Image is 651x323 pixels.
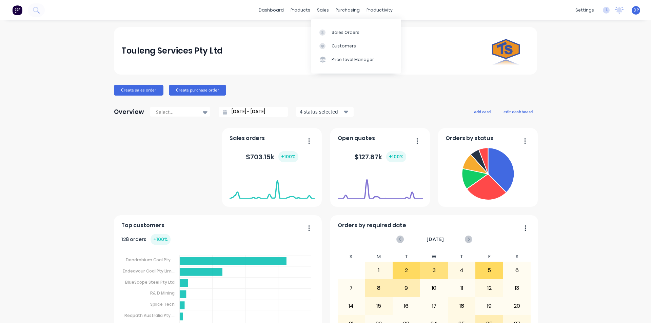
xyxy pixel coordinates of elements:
tspan: R& D Mining [150,290,175,296]
button: 4 status selected [296,107,354,117]
span: Sales orders [230,134,265,142]
div: 15 [365,298,392,315]
div: 12 [476,280,503,297]
div: products [287,5,314,15]
div: 11 [448,280,475,297]
a: Sales Orders [311,25,401,39]
div: T [448,252,476,262]
div: S [337,252,365,262]
div: 9 [393,280,420,297]
a: Price Level Manager [311,53,401,66]
div: T [393,252,420,262]
div: 4 [448,262,475,279]
img: Factory [12,5,22,15]
div: purchasing [332,5,363,15]
div: 18 [448,298,475,315]
tspan: Dendrobium Coal Pty ... [126,257,175,263]
div: S [503,252,531,262]
button: add card [470,107,495,116]
tspan: Redpath Australia Pty ... [124,312,175,318]
div: settings [572,5,597,15]
div: + 100 % [386,151,406,162]
div: 19 [476,298,503,315]
button: edit dashboard [499,107,537,116]
div: 8 [365,280,392,297]
a: dashboard [255,5,287,15]
div: 128 orders [121,234,171,245]
div: 13 [504,280,531,297]
div: 17 [420,298,448,315]
div: 20 [504,298,531,315]
div: + 100 % [278,151,298,162]
span: [DATE] [427,236,444,243]
div: F [475,252,503,262]
div: 6 [504,262,531,279]
div: M [365,252,393,262]
div: Overview [114,105,144,119]
div: 2 [393,262,420,279]
span: Orders by status [446,134,493,142]
div: Customers [332,43,356,49]
tspan: Endeavour Coal Pty Lim... [123,268,175,274]
span: DP [633,7,639,13]
div: 5 [476,262,503,279]
div: 16 [393,298,420,315]
div: + 100 % [151,234,171,245]
img: Touleng Services Pty Ltd [482,27,530,75]
div: 10 [420,280,448,297]
span: Top customers [121,221,164,229]
div: sales [314,5,332,15]
div: 7 [338,280,365,297]
a: Customers [311,39,401,53]
div: 14 [338,298,365,315]
div: 3 [420,262,448,279]
div: 4 status selected [300,108,342,115]
div: Price Level Manager [332,57,374,63]
tspan: BlueScope Steel Pty Ltd [125,279,175,285]
div: $ 127.87k [354,151,406,162]
div: Sales Orders [332,29,359,36]
button: Create sales order [114,85,163,96]
div: $ 703.15k [246,151,298,162]
div: productivity [363,5,396,15]
button: Create purchase order [169,85,226,96]
div: W [420,252,448,262]
span: Open quotes [338,134,375,142]
div: Touleng Services Pty Ltd [121,44,223,58]
tspan: Splice Tech [150,301,175,307]
div: 1 [365,262,392,279]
